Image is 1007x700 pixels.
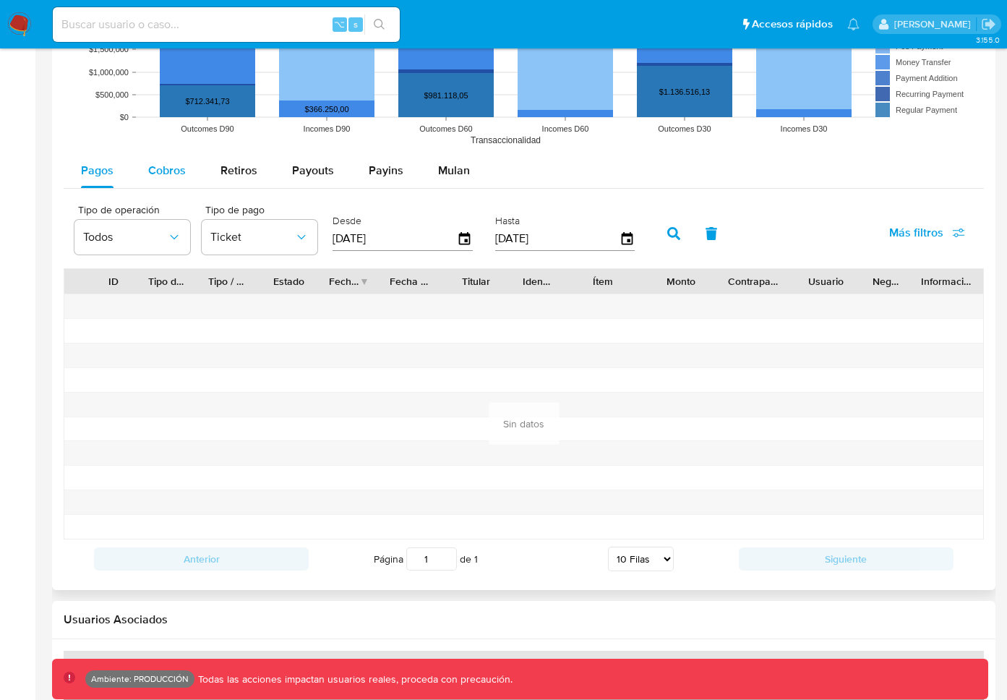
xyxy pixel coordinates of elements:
[981,17,996,32] a: Salir
[334,17,345,31] span: ⌥
[91,676,189,682] p: Ambiente: PRODUCCIÓN
[194,673,513,686] p: Todas las acciones impactan usuarios reales, proceda con precaución.
[53,15,400,34] input: Buscar usuario o caso...
[847,18,860,30] a: Notificaciones
[976,34,1000,46] span: 3.155.0
[353,17,358,31] span: s
[894,17,976,31] p: kevin.palacios@mercadolibre.com
[752,17,833,32] span: Accesos rápidos
[64,612,984,627] h2: Usuarios Asociados
[364,14,394,35] button: search-icon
